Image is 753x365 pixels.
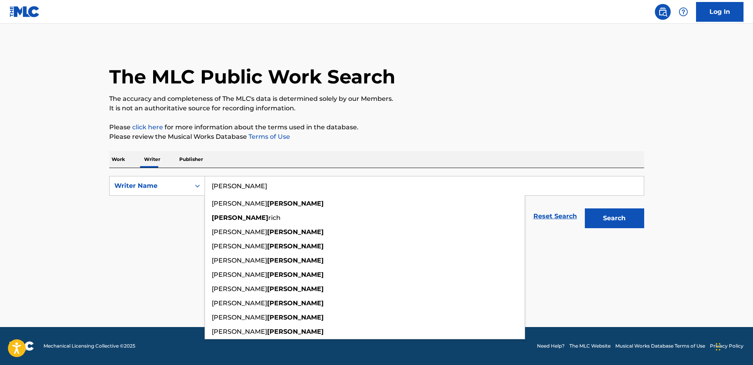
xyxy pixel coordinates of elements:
strong: [PERSON_NAME] [267,314,324,321]
img: MLC Logo [9,6,40,17]
strong: [PERSON_NAME] [267,271,324,278]
strong: [PERSON_NAME] [267,299,324,307]
strong: [PERSON_NAME] [267,242,324,250]
div: Drag [716,335,721,359]
span: [PERSON_NAME] [212,257,267,264]
a: click here [132,123,163,131]
span: [PERSON_NAME] [212,328,267,335]
span: [PERSON_NAME] [212,285,267,293]
a: The MLC Website [569,342,611,350]
p: The accuracy and completeness of The MLC's data is determined solely by our Members. [109,94,644,104]
a: Need Help? [537,342,565,350]
p: Please for more information about the terms used in the database. [109,123,644,132]
strong: [PERSON_NAME] [267,328,324,335]
span: [PERSON_NAME] [212,228,267,236]
form: Search Form [109,176,644,232]
a: Public Search [655,4,671,20]
strong: [PERSON_NAME] [267,257,324,264]
div: Writer Name [114,181,186,191]
a: Reset Search [529,208,581,225]
strong: [PERSON_NAME] [267,228,324,236]
span: [PERSON_NAME] [212,271,267,278]
button: Search [585,208,644,228]
p: It is not an authoritative source for recording information. [109,104,644,113]
span: rich [268,214,281,221]
span: [PERSON_NAME] [212,314,267,321]
iframe: Chat Widget [713,327,753,365]
p: Work [109,151,127,168]
a: Privacy Policy [710,342,744,350]
p: Publisher [177,151,205,168]
span: [PERSON_NAME] [212,299,267,307]
img: help [679,7,688,17]
p: Writer [142,151,163,168]
a: Musical Works Database Terms of Use [615,342,705,350]
span: [PERSON_NAME] [212,242,267,250]
strong: [PERSON_NAME] [267,200,324,207]
img: search [658,7,668,17]
a: Log In [696,2,744,22]
a: Terms of Use [247,133,290,140]
h1: The MLC Public Work Search [109,65,395,89]
div: Help [675,4,691,20]
span: [PERSON_NAME] [212,200,267,207]
img: logo [9,341,34,351]
strong: [PERSON_NAME] [267,285,324,293]
span: Mechanical Licensing Collective © 2025 [44,342,135,350]
strong: [PERSON_NAME] [212,214,268,221]
p: Please review the Musical Works Database [109,132,644,142]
